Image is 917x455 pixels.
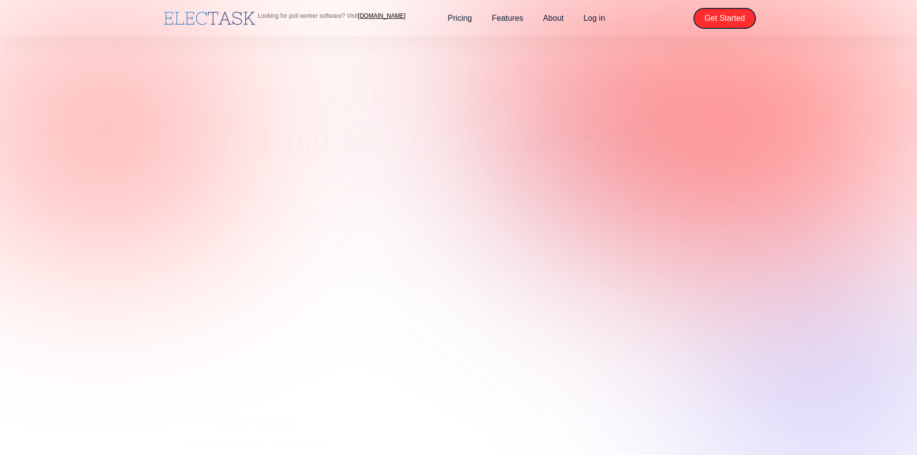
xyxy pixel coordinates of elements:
a: Log in [573,8,615,29]
span: Election Officials [383,119,656,165]
a: Features [482,8,533,29]
h4: Election Templates [215,417,296,429]
a: Pricing [438,8,482,29]
a: Get Started [693,8,756,29]
a: home [161,9,258,27]
a: About [533,8,573,29]
h1: Built for [261,119,656,165]
p: Looking for poll worker software? Visit [258,13,405,19]
a: [DOMAIN_NAME] [358,12,405,19]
